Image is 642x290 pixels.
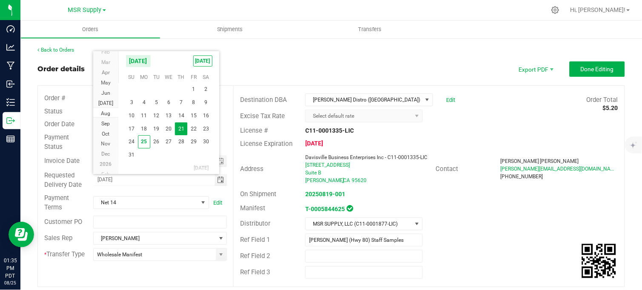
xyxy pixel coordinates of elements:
[126,109,138,122] span: 10
[215,155,227,167] span: Toggle calendar
[240,190,276,198] span: On Shipment
[138,109,150,122] span: 11
[6,43,15,52] inline-svg: Analytics
[200,83,212,96] span: 2
[126,148,138,162] span: 31
[540,158,579,164] span: [PERSON_NAME]
[150,71,163,84] th: Tu
[94,197,198,209] span: Net 14
[44,218,82,226] span: Customer PO
[187,122,200,136] span: 22
[240,127,268,134] span: License #
[101,59,110,65] span: Mar
[150,135,163,148] td: Tuesday, August 26, 2025
[175,71,187,84] th: Th
[150,135,163,148] span: 26
[570,61,625,77] button: Done Editing
[68,6,102,14] span: MSR Supply
[581,66,614,72] span: Done Editing
[240,165,264,173] span: Address
[240,268,270,276] span: Ref Field 3
[44,107,63,115] span: Status
[138,109,150,122] td: Monday, August 11, 2025
[570,6,626,13] span: Hi, [PERSON_NAME]!
[603,104,618,111] strong: $5.20
[163,122,175,136] span: 20
[200,96,212,109] span: 9
[305,140,323,147] strong: [DATE]
[138,96,150,109] span: 4
[240,112,285,120] span: Excise Tax Rate
[150,109,163,122] span: 12
[101,141,111,147] span: Nov
[200,135,212,148] span: 30
[187,71,200,84] th: Fr
[126,122,138,136] td: Sunday, August 17, 2025
[44,94,65,102] span: Order #
[102,131,110,137] span: Oct
[550,6,561,14] div: Manage settings
[6,135,15,143] inline-svg: Reports
[240,140,292,148] span: License Expiration
[6,61,15,70] inline-svg: Manufacturing
[200,109,212,122] td: Saturday, August 16, 2025
[126,135,138,148] td: Sunday, August 24, 2025
[44,157,80,165] span: Invoice Date
[306,218,412,230] span: MSR SUPPLY, LLC (C11-0001877-LIC)
[305,177,344,183] span: [PERSON_NAME]
[6,25,15,33] inline-svg: Dashboard
[501,158,539,164] span: [PERSON_NAME]
[187,135,200,148] span: 29
[126,96,138,109] span: 3
[102,49,110,55] span: Feb
[175,109,187,122] td: Thursday, August 14, 2025
[582,244,616,278] img: Scan me!
[163,109,175,122] td: Wednesday, August 13, 2025
[187,83,200,96] span: 1
[187,109,200,122] td: Friday, August 15, 2025
[343,177,350,183] span: CA
[582,244,616,278] qrcode: 00009264
[126,109,138,122] td: Sunday, August 10, 2025
[206,26,255,33] span: Shipments
[163,96,175,109] td: Wednesday, August 6, 2025
[215,174,227,186] span: Toggle calendar
[305,191,345,197] a: 20250819-001
[101,80,111,86] span: May
[100,162,112,168] span: 2026
[94,232,216,244] span: [PERSON_NAME]
[175,135,187,148] span: 28
[305,127,354,134] strong: C11-0001335-LIC
[4,257,17,280] p: 01:35 PM PDT
[150,122,163,136] td: Tuesday, August 19, 2025
[187,109,200,122] span: 15
[200,135,212,148] td: Saturday, August 30, 2025
[200,96,212,109] td: Saturday, August 9, 2025
[175,96,187,109] span: 7
[240,96,287,104] span: Destination DBA
[126,148,138,162] td: Sunday, August 31, 2025
[187,96,200,109] td: Friday, August 8, 2025
[126,135,138,148] span: 24
[126,96,138,109] td: Sunday, August 3, 2025
[126,71,138,84] th: Su
[436,165,458,173] span: Contact
[101,90,110,96] span: Jun
[160,20,301,38] a: Shipments
[305,162,350,168] span: [STREET_ADDRESS]
[44,250,85,258] span: Transfer Type
[510,61,561,77] li: Export PDF
[37,64,85,74] div: Order details
[501,166,619,172] span: [PERSON_NAME][EMAIL_ADDRESS][DOMAIN_NAME]
[98,100,113,106] span: [DATE]
[102,70,110,75] span: Apr
[347,26,393,33] span: Transfers
[175,122,187,136] td: Thursday, August 21, 2025
[200,83,212,96] td: Saturday, August 2, 2025
[306,94,421,106] span: [PERSON_NAME] Distro ([GEOGRAPHIC_DATA])
[240,236,270,244] span: Ref Field 1
[101,110,111,116] span: Aug
[44,194,69,212] span: Payment Terms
